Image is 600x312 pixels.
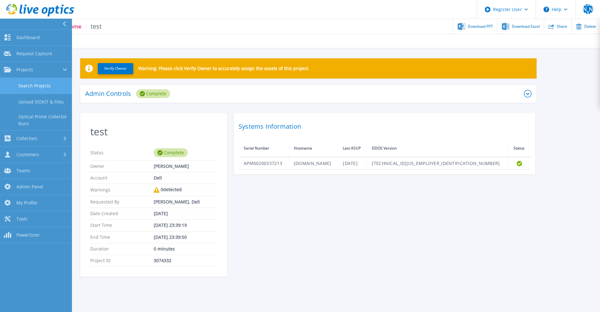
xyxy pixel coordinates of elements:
[154,235,217,240] div: [DATE] 23:39:50
[288,140,337,157] th: Hostname
[154,148,188,157] div: Complete
[90,164,154,169] p: Owner
[16,152,39,157] span: Customers
[90,175,154,180] p: Account
[16,168,30,174] span: Teams
[16,136,37,141] span: Collectors
[468,25,493,28] span: Download PPT
[90,223,154,228] p: Start Time
[239,140,288,157] th: Serial Number
[154,211,217,216] div: [DATE]
[16,35,40,40] span: Dashboard
[16,67,33,73] span: Projects
[288,157,337,169] td: [DOMAIN_NAME]
[239,121,530,132] h2: Systems Information
[90,199,154,204] p: Requested By
[98,63,133,74] button: Verify Owner
[16,184,43,190] span: Admin Panel
[367,140,508,157] th: DDOS Version
[338,157,367,169] td: [DATE]
[154,187,217,193] div: 0 detected
[508,140,530,157] th: Status
[90,126,217,138] h2: test
[90,211,154,216] p: Date Created
[16,200,37,206] span: My Profile
[16,232,40,238] span: PowerSizer
[512,25,540,28] span: Download Excel
[16,216,27,222] span: Tools
[90,235,154,240] p: End Time
[90,246,154,251] p: Duration
[367,157,508,169] td: [TECHNICAL_ID][US_EMPLOYER_IDENTIFICATION_NUMBER]
[90,148,154,157] p: Status
[90,258,154,263] p: Project ID
[154,164,217,169] div: [PERSON_NAME]
[16,51,52,56] span: Request Capture
[136,89,170,98] div: Complete
[584,25,596,28] span: Delete
[138,66,309,71] p: Warning: Please click Verify Owner to accurately assign the assets of this project.
[154,258,217,263] div: 3074332
[557,25,567,28] span: Share
[90,187,154,193] p: Warnings
[338,140,367,157] th: Last ASUP
[154,223,217,228] div: [DATE] 23:39:19
[85,91,131,97] p: Admin Controls
[86,23,102,30] span: test
[239,157,288,169] td: APM00200337213
[154,175,217,180] div: Dell
[154,199,217,204] div: [PERSON_NAME], Dell
[154,246,217,251] div: 0 minutes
